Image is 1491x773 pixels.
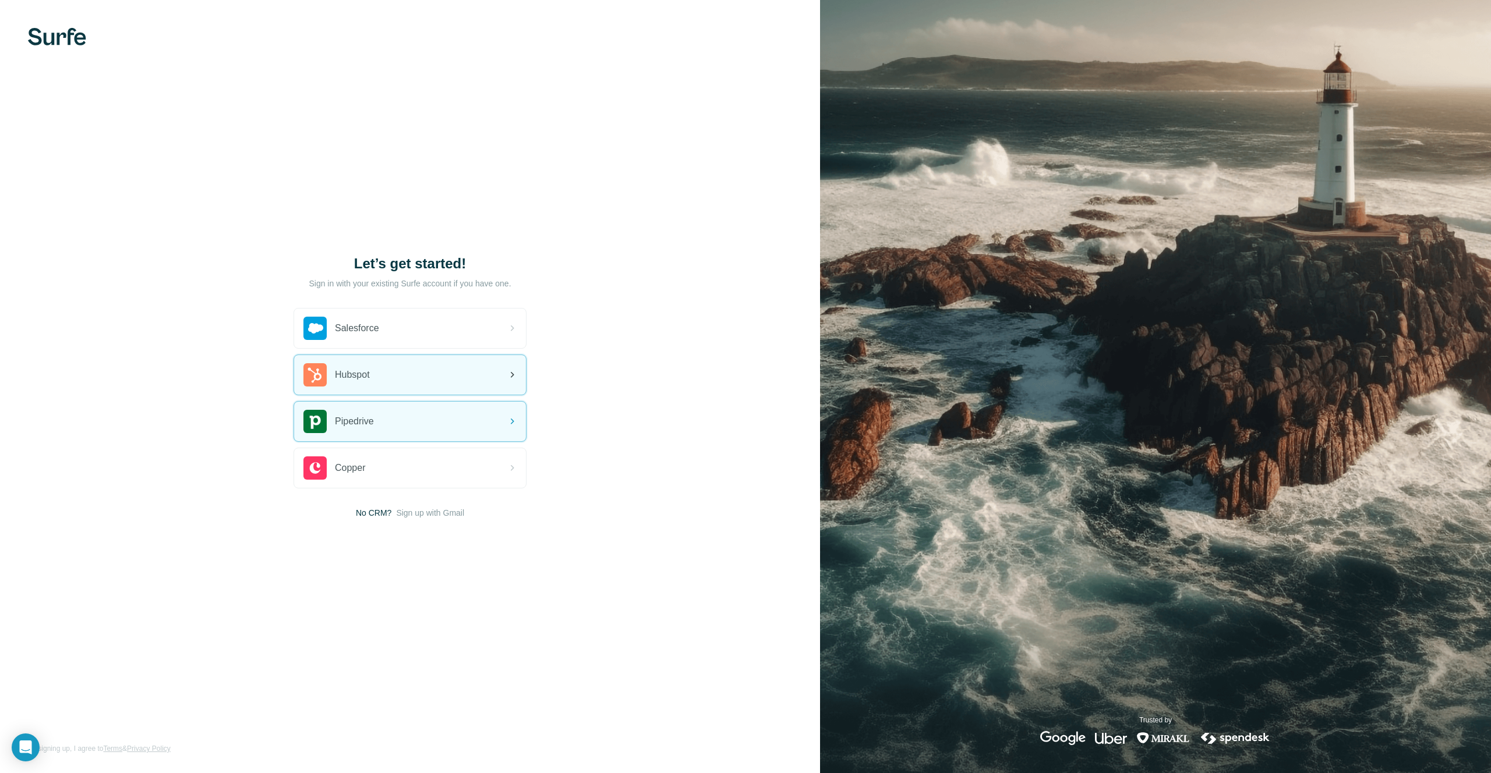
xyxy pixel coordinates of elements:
button: Sign up with Gmail [396,507,464,519]
img: uber's logo [1095,731,1127,745]
img: spendesk's logo [1199,731,1271,745]
img: copper's logo [303,456,327,480]
p: Trusted by [1139,715,1172,725]
h1: Let’s get started! [294,254,527,273]
a: Terms [103,744,122,753]
p: Sign in with your existing Surfe account if you have one. [309,278,511,289]
span: Hubspot [335,368,370,382]
span: Pipedrive [335,414,374,428]
img: salesforce's logo [303,317,327,340]
span: By signing up, I agree to & [28,743,171,754]
span: No CRM? [356,507,391,519]
span: Salesforce [335,321,379,335]
span: Copper [335,461,365,475]
img: hubspot's logo [303,363,327,386]
img: mirakl's logo [1136,731,1190,745]
div: Open Intercom Messenger [12,733,40,761]
img: Surfe's logo [28,28,86,45]
a: Privacy Policy [127,744,171,753]
img: pipedrive's logo [303,410,327,433]
img: google's logo [1040,731,1086,745]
